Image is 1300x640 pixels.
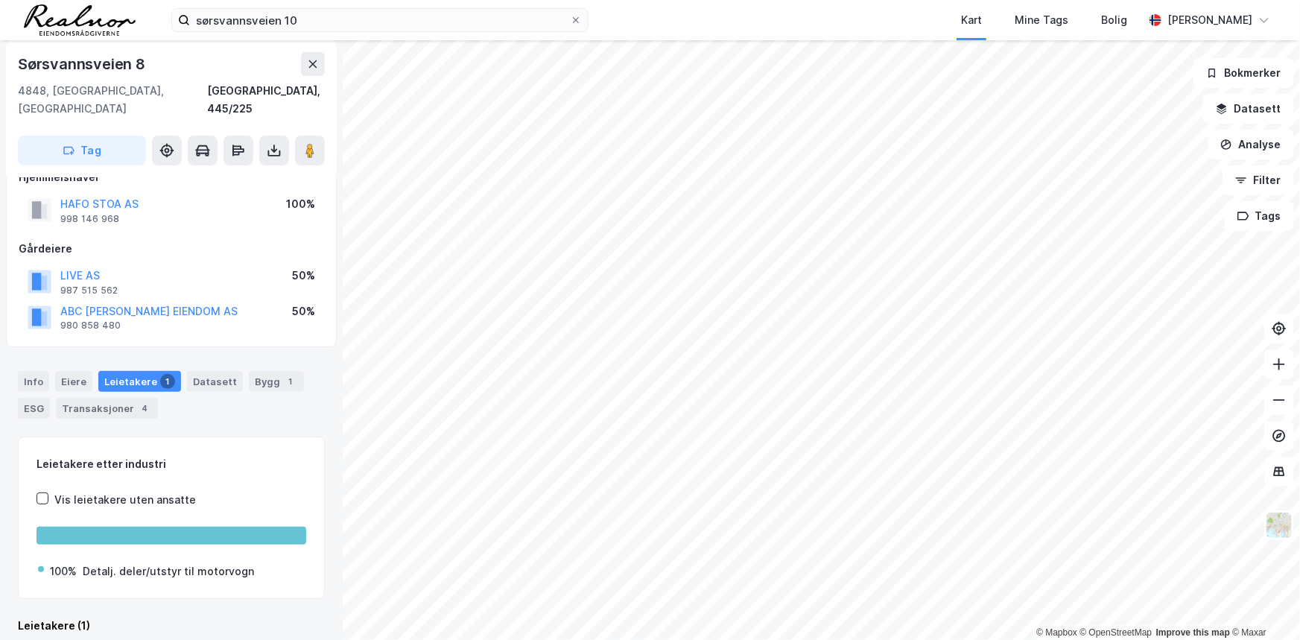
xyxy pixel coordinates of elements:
img: realnor-logo.934646d98de889bb5806.png [24,4,136,36]
button: Datasett [1203,94,1294,124]
div: 998 146 968 [60,213,119,225]
div: Eiere [55,371,92,392]
div: [PERSON_NAME] [1167,11,1252,29]
div: 4 [137,401,152,416]
input: Søk på adresse, matrikkel, gårdeiere, leietakere eller personer [190,9,570,31]
button: Tag [18,136,146,165]
div: Leietakere (1) [18,617,325,635]
div: Bolig [1101,11,1127,29]
div: Bygg [249,371,304,392]
div: [GEOGRAPHIC_DATA], 445/225 [207,82,325,118]
a: OpenStreetMap [1080,627,1152,638]
div: Leietakere etter industri [37,455,306,473]
div: Mine Tags [1015,11,1068,29]
div: Datasett [187,371,243,392]
div: 1 [283,374,298,389]
div: Kontrollprogram for chat [1226,568,1300,640]
div: 50% [292,267,315,285]
div: Kart [961,11,982,29]
a: Mapbox [1036,627,1077,638]
img: Z [1265,511,1293,539]
div: 987 515 562 [60,285,118,297]
div: 100% [50,563,77,580]
div: Detalj. deler/utstyr til motorvogn [83,563,254,580]
button: Tags [1225,201,1294,231]
div: 100% [286,195,315,213]
button: Filter [1223,165,1294,195]
div: 4848, [GEOGRAPHIC_DATA], [GEOGRAPHIC_DATA] [18,82,207,118]
div: Info [18,371,49,392]
div: Gårdeiere [19,240,324,258]
button: Bokmerker [1193,58,1294,88]
div: Vis leietakere uten ansatte [54,491,196,509]
div: 1 [160,374,175,389]
a: Improve this map [1156,627,1230,638]
div: Sørsvannsveien 8 [18,52,148,76]
div: 980 858 480 [60,320,121,332]
div: Transaksjoner [56,398,158,419]
iframe: Chat Widget [1226,568,1300,640]
div: ESG [18,398,50,419]
div: 50% [292,302,315,320]
div: Leietakere [98,371,181,392]
button: Analyse [1208,130,1294,159]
